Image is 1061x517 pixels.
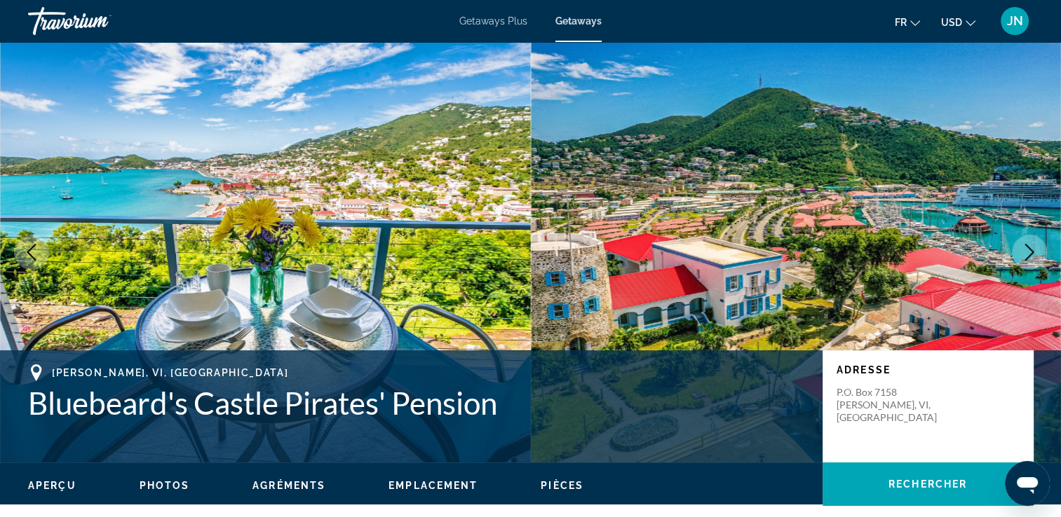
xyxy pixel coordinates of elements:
button: Agréments [252,479,325,492]
button: Next image [1012,235,1047,270]
button: Emplacement [388,479,478,492]
h1: Bluebeard's Castle Pirates' Pension [28,385,809,421]
p: Adresse [837,364,1019,375]
span: Rechercher [888,478,967,490]
a: Getaways Plus [459,15,527,27]
button: Aperçu [28,479,76,492]
span: USD [941,17,962,28]
span: Agréments [252,480,325,491]
a: Travorium [28,3,168,39]
a: Getaways [555,15,602,27]
button: Rechercher [823,462,1033,506]
span: fr [895,17,907,28]
span: Aperçu [28,480,76,491]
button: Change currency [941,12,975,32]
p: P.O. Box 7158 [PERSON_NAME], VI, [GEOGRAPHIC_DATA] [837,386,949,424]
span: [PERSON_NAME], VI, [GEOGRAPHIC_DATA] [52,367,288,378]
span: Photos [140,480,190,491]
span: JN [1007,14,1023,28]
button: Pièces [541,479,583,492]
button: User Menu [996,6,1033,36]
span: Emplacement [388,480,478,491]
span: Pièces [541,480,583,491]
button: Photos [140,479,190,492]
iframe: Button to launch messaging window [1005,461,1050,506]
button: Previous image [14,235,49,270]
button: Change language [895,12,920,32]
